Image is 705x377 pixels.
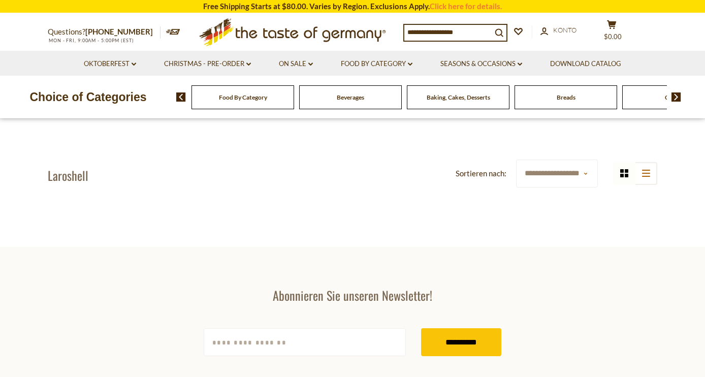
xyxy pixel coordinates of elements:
a: Download Catalog [550,58,621,70]
button: $0.00 [596,20,627,45]
a: On Sale [279,58,313,70]
a: Christmas - PRE-ORDER [164,58,251,70]
span: MON - FRI, 9:00AM - 5:00PM (EST) [48,38,134,43]
img: next arrow [671,92,681,102]
a: Click here for details. [430,2,502,11]
h3: Abonnieren Sie unseren Newsletter! [204,288,501,303]
img: previous arrow [176,92,186,102]
a: Food By Category [219,93,267,101]
span: Konto [553,26,576,34]
a: Seasons & Occasions [440,58,522,70]
a: Konto [540,25,576,36]
p: Questions? [48,25,161,39]
span: $0.00 [604,33,622,41]
h1: Laroshell [48,168,88,183]
a: Baking, Cakes, Desserts [427,93,490,101]
label: Sortieren nach: [456,167,506,180]
a: Beverages [337,93,364,101]
a: Food By Category [341,58,412,70]
a: Oktoberfest [84,58,136,70]
a: [PHONE_NUMBER] [85,27,153,36]
a: Breads [557,93,575,101]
